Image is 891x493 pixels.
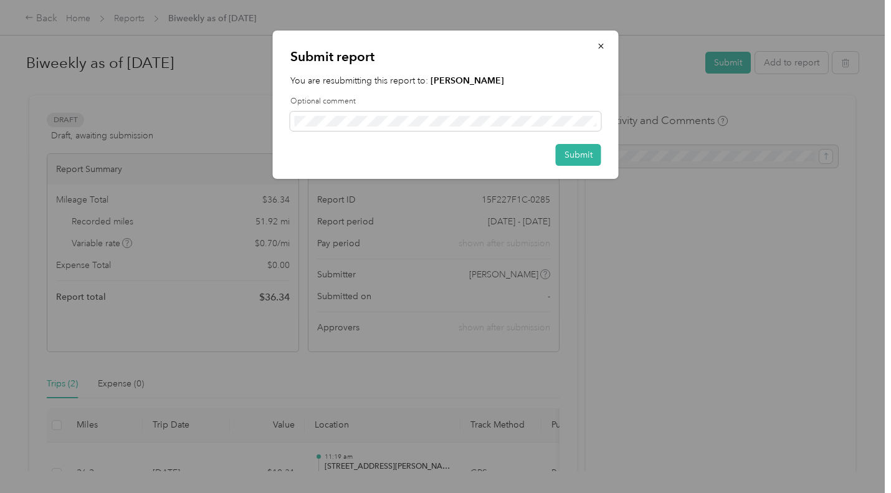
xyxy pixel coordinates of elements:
[431,75,504,86] strong: [PERSON_NAME]
[290,48,601,65] p: Submit report
[290,96,601,107] label: Optional comment
[290,74,601,87] p: You are resubmitting this report to:
[556,144,601,166] button: Submit
[821,423,891,493] iframe: Everlance-gr Chat Button Frame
